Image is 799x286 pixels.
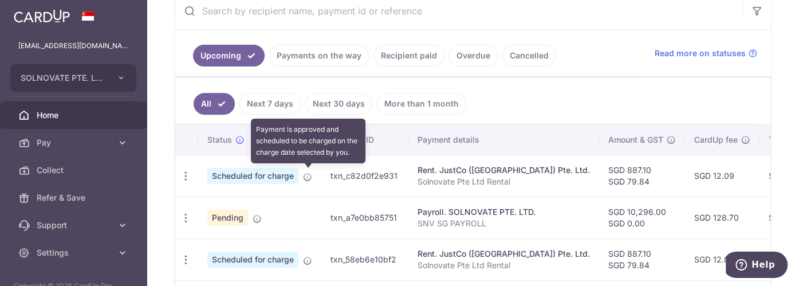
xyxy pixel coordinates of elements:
p: [EMAIL_ADDRESS][DOMAIN_NAME] [18,40,128,52]
p: SNV SG PAYROLL [418,218,590,229]
p: Solnovate Pte Ltd Rental [418,176,590,187]
a: Recipient paid [373,45,444,66]
td: txn_58eb6e10bf2 [321,238,408,280]
span: Amount & GST [608,134,663,146]
span: Pay [37,137,112,148]
a: Upcoming [193,45,265,66]
span: Settings [37,247,112,258]
div: Payment is approved and scheduled to be charged on the charge date selected by you. [251,119,365,163]
a: Next 7 days [239,93,301,115]
span: Scheduled for charge [207,252,298,268]
span: CardUp fee [694,134,738,146]
span: Support [37,220,112,231]
span: Read more on statuses [655,48,746,59]
span: Collect [37,164,112,176]
p: Solnovate Pte Ltd Rental [418,260,590,271]
a: Payments on the way [269,45,369,66]
a: More than 1 month [377,93,466,115]
div: Payroll. SOLNOVATE PTE. LTD. [418,206,590,218]
span: Status [207,134,232,146]
td: SGD 12.09 [685,238,759,280]
td: SGD 887.10 SGD 79.84 [599,238,685,280]
td: txn_c82d0f2e931 [321,155,408,197]
td: txn_a7e0bb85751 [321,197,408,238]
a: Overdue [449,45,498,66]
button: SOLNOVATE PTE. LTD. [10,64,136,92]
td: SGD 10,296.00 SGD 0.00 [599,197,685,238]
div: Rent. JustCo ([GEOGRAPHIC_DATA]) Pte. Ltd. [418,248,590,260]
a: Cancelled [502,45,556,66]
td: SGD 887.10 SGD 79.84 [599,155,685,197]
span: Home [37,109,112,121]
span: Pending [207,210,248,226]
a: All [194,93,235,115]
a: Read more on statuses [655,48,757,59]
span: Refer & Save [37,192,112,203]
td: SGD 128.70 [685,197,759,238]
div: Rent. JustCo ([GEOGRAPHIC_DATA]) Pte. Ltd. [418,164,590,176]
span: Scheduled for charge [207,168,298,184]
img: CardUp [14,9,70,23]
iframe: Opens a widget where you can find more information [726,252,788,280]
span: SOLNOVATE PTE. LTD. [21,72,105,84]
td: SGD 12.09 [685,155,759,197]
th: Payment details [408,125,599,155]
a: Next 30 days [305,93,372,115]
